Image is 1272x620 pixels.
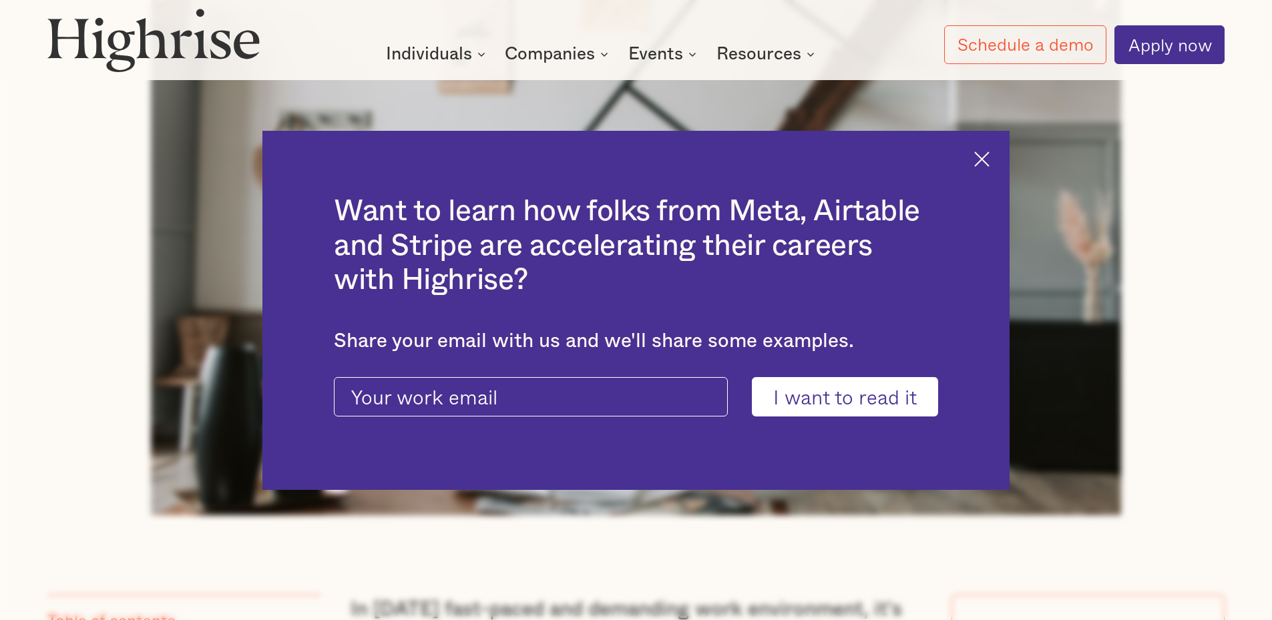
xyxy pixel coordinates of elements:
[505,46,595,62] div: Companies
[505,46,612,62] div: Companies
[944,25,1107,63] a: Schedule a demo
[752,376,938,416] input: I want to read it
[716,46,819,62] div: Resources
[47,8,260,72] img: Highrise logo
[974,151,990,166] img: Cross icon
[1114,25,1225,64] a: Apply now
[716,46,801,62] div: Resources
[334,376,938,416] form: current-ascender-blog-article-modal-form
[386,46,472,62] div: Individuals
[628,46,700,62] div: Events
[628,46,683,62] div: Events
[386,46,489,62] div: Individuals
[334,376,728,416] input: Your work email
[334,329,938,352] div: Share your email with us and we'll share some examples.
[334,194,938,297] h2: Want to learn how folks from Meta, Airtable and Stripe are accelerating their careers with Highrise?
